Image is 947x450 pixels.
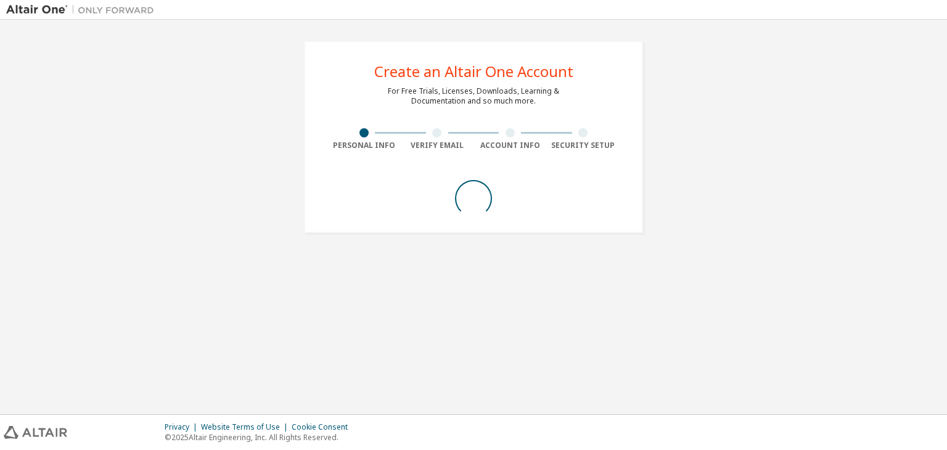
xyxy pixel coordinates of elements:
[165,432,355,443] p: © 2025 Altair Engineering, Inc. All Rights Reserved.
[473,141,547,150] div: Account Info
[292,422,355,432] div: Cookie Consent
[165,422,201,432] div: Privacy
[327,141,401,150] div: Personal Info
[401,141,474,150] div: Verify Email
[374,64,573,79] div: Create an Altair One Account
[388,86,559,106] div: For Free Trials, Licenses, Downloads, Learning & Documentation and so much more.
[201,422,292,432] div: Website Terms of Use
[547,141,620,150] div: Security Setup
[6,4,160,16] img: Altair One
[4,426,67,439] img: altair_logo.svg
